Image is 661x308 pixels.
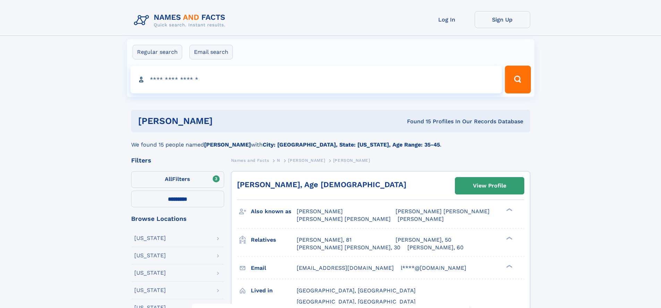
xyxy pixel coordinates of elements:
[310,118,523,125] div: Found 15 Profiles In Our Records Database
[398,216,444,222] span: [PERSON_NAME]
[204,141,251,148] b: [PERSON_NAME]
[297,244,400,251] a: [PERSON_NAME] [PERSON_NAME], 30
[263,141,440,148] b: City: [GEOGRAPHIC_DATA], State: [US_STATE], Age Range: 35-45
[288,156,325,165] a: [PERSON_NAME]
[297,216,391,222] span: [PERSON_NAME] [PERSON_NAME]
[134,235,166,241] div: [US_STATE]
[407,244,464,251] a: [PERSON_NAME], 60
[131,157,224,164] div: Filters
[134,253,166,258] div: [US_STATE]
[237,180,406,189] a: [PERSON_NAME], Age [DEMOGRAPHIC_DATA]
[475,11,530,28] a: Sign Up
[131,11,231,30] img: Logo Names and Facts
[131,216,224,222] div: Browse Locations
[297,265,394,271] span: [EMAIL_ADDRESS][DOMAIN_NAME]
[333,158,370,163] span: [PERSON_NAME]
[505,208,513,212] div: ❯
[165,176,172,182] span: All
[251,206,297,217] h3: Also known as
[251,234,297,246] h3: Relatives
[231,156,269,165] a: Names and Facts
[297,298,416,305] span: [GEOGRAPHIC_DATA], [GEOGRAPHIC_DATA]
[138,117,310,125] h1: [PERSON_NAME]
[297,208,343,215] span: [PERSON_NAME]
[297,287,416,294] span: [GEOGRAPHIC_DATA], [GEOGRAPHIC_DATA]
[251,285,297,297] h3: Lived in
[505,264,513,268] div: ❯
[396,208,490,215] span: [PERSON_NAME] [PERSON_NAME]
[396,236,451,244] a: [PERSON_NAME], 50
[505,236,513,240] div: ❯
[455,177,524,194] a: View Profile
[189,45,233,59] label: Email search
[134,270,166,276] div: [US_STATE]
[131,171,224,188] label: Filters
[505,66,531,93] button: Search Button
[419,11,475,28] a: Log In
[133,45,182,59] label: Regular search
[251,262,297,274] h3: Email
[277,158,280,163] span: N
[473,178,506,194] div: View Profile
[131,132,530,149] div: We found 15 people named with .
[288,158,325,163] span: [PERSON_NAME]
[277,156,280,165] a: N
[297,236,351,244] a: [PERSON_NAME], 81
[130,66,502,93] input: search input
[134,288,166,293] div: [US_STATE]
